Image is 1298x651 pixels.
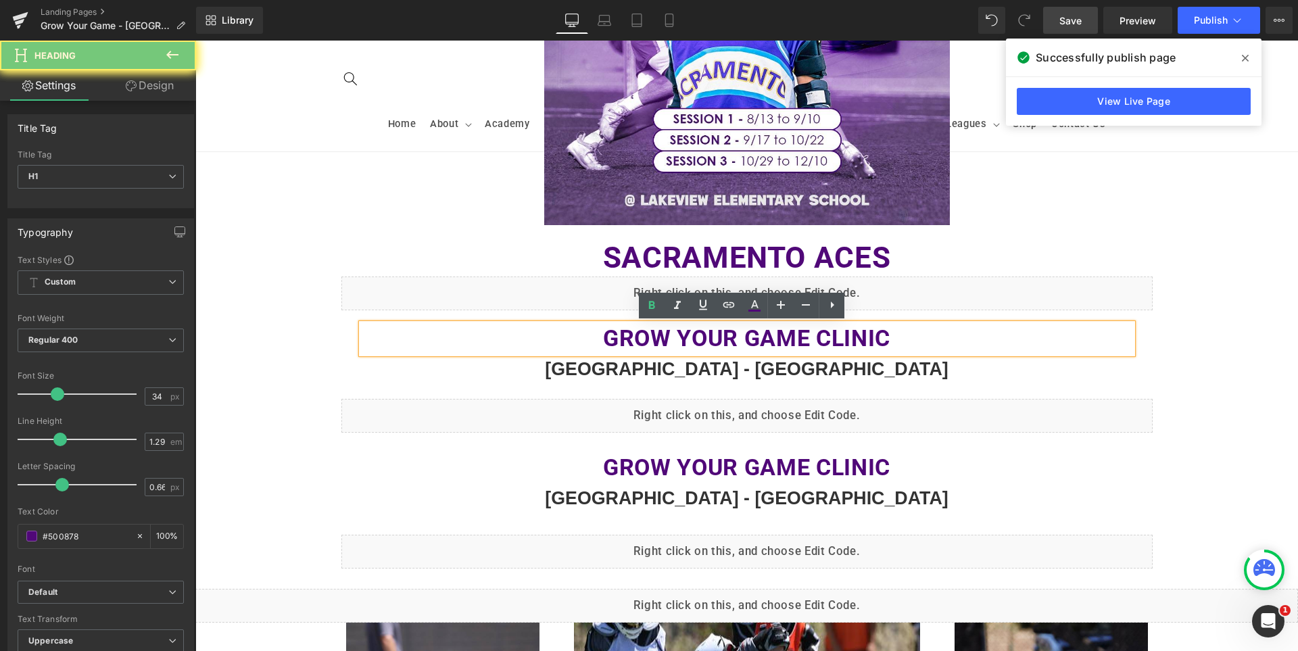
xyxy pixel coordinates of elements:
button: More [1266,7,1293,34]
div: Font Weight [18,314,184,323]
a: Design [101,70,199,101]
span: 1 [1280,605,1291,616]
div: Typography [18,219,73,238]
b: H1 [28,171,38,181]
div: Line Height [18,416,184,426]
button: Undo [978,7,1005,34]
span: Grow Your Game - [GEOGRAPHIC_DATA] [41,20,170,31]
div: Font Size [18,371,184,381]
b: [GEOGRAPHIC_DATA] - [GEOGRAPHIC_DATA] [350,318,752,339]
a: View Live Page [1017,88,1251,115]
b: Uppercase [28,635,73,646]
a: Laptop [588,7,621,34]
div: Letter Spacing [18,462,184,471]
div: Text Color [18,507,184,516]
b: Sacramento ACES [408,199,696,235]
span: px [170,392,182,401]
i: Default [28,587,57,598]
span: Library [222,14,254,26]
span: px [170,483,182,491]
b: Grow Your Game Clinic [408,284,695,311]
span: em [170,437,182,446]
span: Publish [1194,15,1228,26]
span: Preview [1120,14,1156,28]
div: Text Transform [18,614,184,624]
b: Grow Your Game Clinic [408,413,695,440]
button: Publish [1178,7,1260,34]
b: [GEOGRAPHIC_DATA] - [GEOGRAPHIC_DATA] [350,448,752,468]
b: Regular 400 [28,335,78,345]
span: Save [1059,14,1082,28]
iframe: Intercom live chat [1252,605,1284,637]
b: Custom [45,276,76,288]
a: New Library [196,7,263,34]
a: Desktop [556,7,588,34]
div: Title Tag [18,150,184,160]
a: Preview [1103,7,1172,34]
span: Successfully publish page [1036,49,1176,66]
a: Landing Pages [41,7,196,18]
span: Heading [34,50,76,61]
input: Color [43,529,129,544]
div: Title Tag [18,115,57,134]
div: % [151,525,183,548]
a: Mobile [653,7,686,34]
div: Text Styles [18,254,184,265]
div: Font [18,564,184,574]
a: Tablet [621,7,653,34]
button: Redo [1011,7,1038,34]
